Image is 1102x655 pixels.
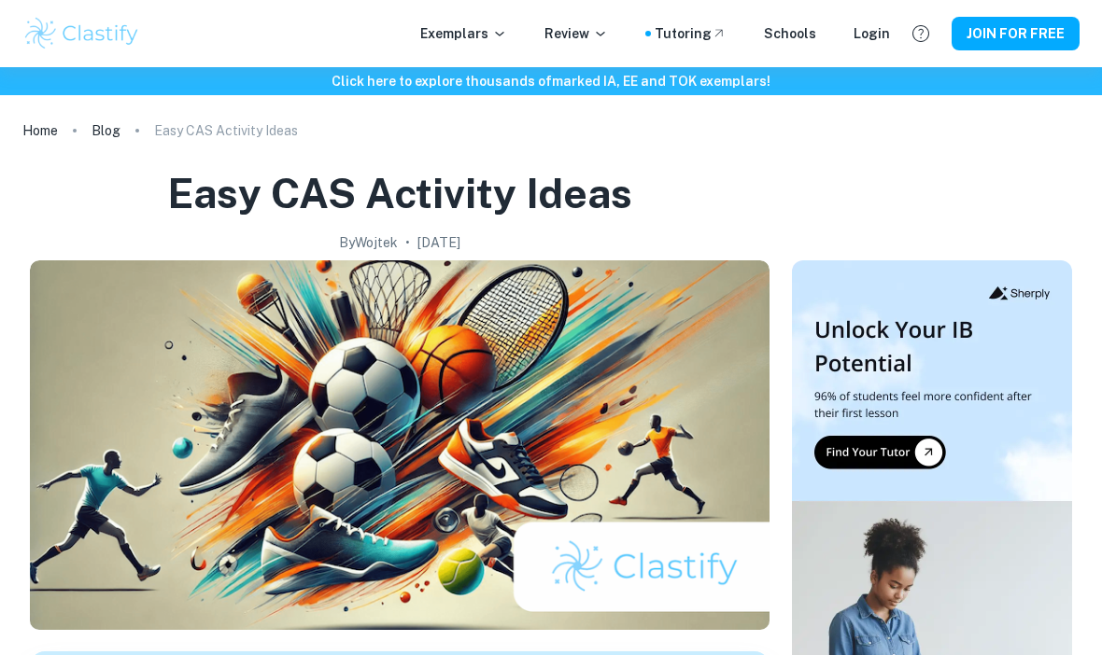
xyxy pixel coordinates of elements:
h6: Click here to explore thousands of marked IA, EE and TOK exemplars ! [4,71,1098,91]
p: Easy CAS Activity Ideas [154,120,298,141]
button: JOIN FOR FREE [952,17,1080,50]
a: Schools [764,23,816,44]
h1: Easy CAS Activity Ideas [167,166,632,221]
h2: [DATE] [417,232,460,253]
img: Easy CAS Activity Ideas cover image [30,260,770,630]
p: Exemplars [420,23,507,44]
h2: By Wojtek [339,232,398,253]
a: Login [854,23,890,44]
a: Tutoring [655,23,727,44]
img: Clastify logo [22,15,141,52]
p: Review [544,23,608,44]
p: • [405,232,410,253]
a: Blog [92,118,120,144]
a: Home [22,118,58,144]
button: Help and Feedback [905,18,937,49]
